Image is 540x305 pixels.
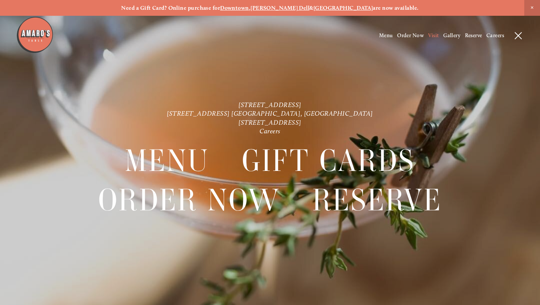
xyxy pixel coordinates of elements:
[312,181,441,219] a: Reserve
[443,32,460,39] a: Gallery
[16,16,54,54] img: Amaro's Table
[249,5,250,11] strong: ,
[250,5,309,11] a: [PERSON_NAME] Dell
[238,118,301,126] a: [STREET_ADDRESS]
[121,5,220,11] strong: Need a Gift Card? Online purchase for
[167,110,373,118] a: [STREET_ADDRESS] [GEOGRAPHIC_DATA], [GEOGRAPHIC_DATA]
[309,5,313,11] strong: &
[397,32,424,39] a: Order Now
[98,181,280,219] a: Order Now
[428,32,439,39] a: Visit
[125,141,209,180] a: Menu
[238,101,301,109] a: [STREET_ADDRESS]
[373,5,418,11] strong: are now available.
[313,5,373,11] a: [GEOGRAPHIC_DATA]
[242,141,415,180] a: Gift Cards
[465,32,482,39] a: Reserve
[220,5,249,11] a: Downtown
[259,127,280,135] a: Careers
[486,32,504,39] a: Careers
[379,32,393,39] a: Menu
